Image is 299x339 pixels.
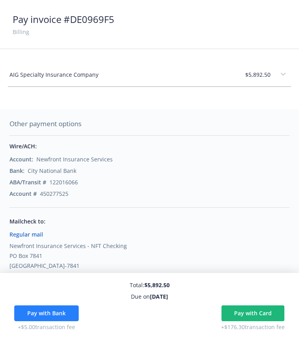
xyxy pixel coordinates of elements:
[9,189,37,198] div: Account #
[9,155,33,163] div: Account:
[144,281,170,289] strong: $5,892.50
[49,178,78,186] div: 122016066
[150,293,168,300] strong: [DATE]
[9,167,25,175] div: Bank:
[14,305,79,321] button: Pay with Bank
[9,70,98,79] span: AIG Specialty Insurance Company
[13,13,114,26] div: Pay invoice # DE0969F5
[28,167,76,175] div: City National Bank
[14,305,79,331] div: + $5.00 transaction fee
[234,309,272,317] span: Pay with Card
[36,155,113,163] div: Newfront Insurance Services
[9,230,290,239] div: Regular mail
[221,305,285,331] div: + $176.30 transaction fee
[8,63,291,87] div: AIG Specialty Insurance Company$5,892.50expand content
[245,70,271,79] span: $5,892.50
[277,68,290,81] button: expand content
[9,217,290,225] div: Mail check to:
[9,119,290,129] div: Other payment options
[13,28,29,36] div: Billing
[9,261,290,270] div: [GEOGRAPHIC_DATA]-7841
[9,142,290,150] div: Wire/ACH :
[9,252,290,260] div: PO Box 7841
[9,178,46,186] div: ABA/Transit #
[9,242,290,250] div: Newfront Insurance Services - NFT Checking
[40,189,68,198] div: 450277525
[221,305,284,321] button: Pay with Card
[8,292,291,301] div: Due on
[27,309,66,317] span: Pay with Bank
[8,281,291,289] div: Total:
